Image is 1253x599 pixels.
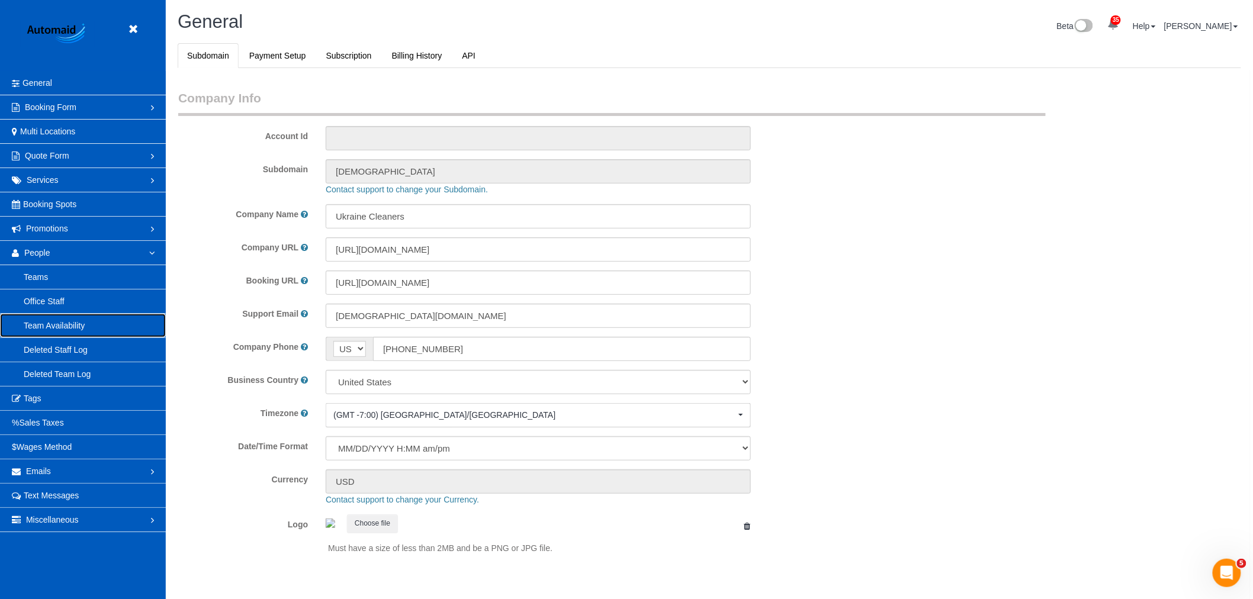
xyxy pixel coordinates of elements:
input: Phone [373,337,751,361]
div: Contact support to change your Currency. [317,494,1202,505]
label: Account Id [169,126,317,142]
span: General [23,78,52,88]
label: Business Country [227,374,298,386]
span: Promotions [26,224,68,233]
a: Billing History [383,43,452,68]
p: Must have a size of less than 2MB and be a PNG or JPG file. [328,542,751,554]
span: Multi Locations [20,127,75,136]
legend: Company Info [178,89,1046,116]
a: [PERSON_NAME] [1164,21,1238,31]
label: Company URL [242,241,298,253]
a: Subdomain [178,43,239,68]
label: Support Email [242,308,298,320]
span: Text Messages [24,491,79,500]
label: Booking URL [246,275,299,286]
ol: Choose Timezone [326,403,751,427]
span: Emails [26,466,51,476]
span: 5 [1237,559,1246,568]
span: Services [27,175,59,185]
span: Booking Form [25,102,76,112]
span: Wages Method [17,442,72,452]
img: Automaid Logo [21,21,95,47]
img: New interface [1074,19,1093,34]
span: Tags [24,394,41,403]
a: Payment Setup [240,43,316,68]
label: Currency [169,469,317,485]
a: Subscription [317,43,381,68]
a: 35 [1101,12,1125,38]
a: Help [1133,21,1156,31]
a: API [452,43,485,68]
span: Sales Taxes [19,418,63,427]
span: Booking Spots [23,199,76,209]
label: Timezone [261,407,298,419]
a: Beta [1057,21,1094,31]
span: Quote Form [25,151,69,160]
iframe: Intercom live chat [1213,559,1241,587]
span: General [178,11,243,32]
span: Miscellaneous [26,515,79,524]
label: Logo [169,514,317,530]
span: 35 [1111,15,1121,25]
span: People [24,248,50,257]
button: Choose file [347,514,398,533]
label: Company Phone [233,341,298,353]
span: (GMT -7:00) [GEOGRAPHIC_DATA]/[GEOGRAPHIC_DATA] [333,409,735,421]
label: Company Name [236,208,298,220]
img: 8198af147c7ec167676e918a74526ec6ddc48321.png [326,519,335,528]
div: Contact support to change your Subdomain. [317,183,1202,195]
label: Subdomain [169,159,317,175]
label: Date/Time Format [169,436,317,452]
button: (GMT -7:00) [GEOGRAPHIC_DATA]/[GEOGRAPHIC_DATA] [326,403,751,427]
